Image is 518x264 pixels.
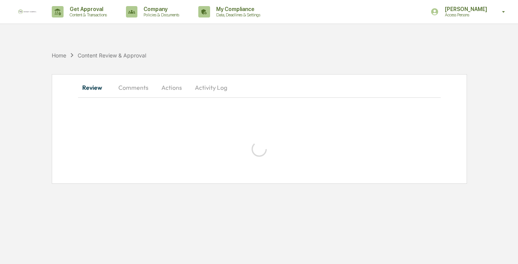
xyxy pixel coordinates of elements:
p: Get Approval [64,6,111,12]
button: Activity Log [189,78,233,97]
div: Content Review & Approval [78,52,146,59]
p: My Compliance [210,6,264,12]
button: Actions [155,78,189,97]
p: Data, Deadlines & Settings [210,12,264,17]
img: logo [18,10,37,14]
div: secondary tabs example [78,78,441,97]
button: Review [78,78,112,97]
p: Company [137,6,183,12]
button: Comments [112,78,155,97]
p: [PERSON_NAME] [439,6,491,12]
p: Content & Transactions [64,12,111,17]
div: Home [52,52,66,59]
p: Policies & Documents [137,12,183,17]
p: Access Persons [439,12,491,17]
